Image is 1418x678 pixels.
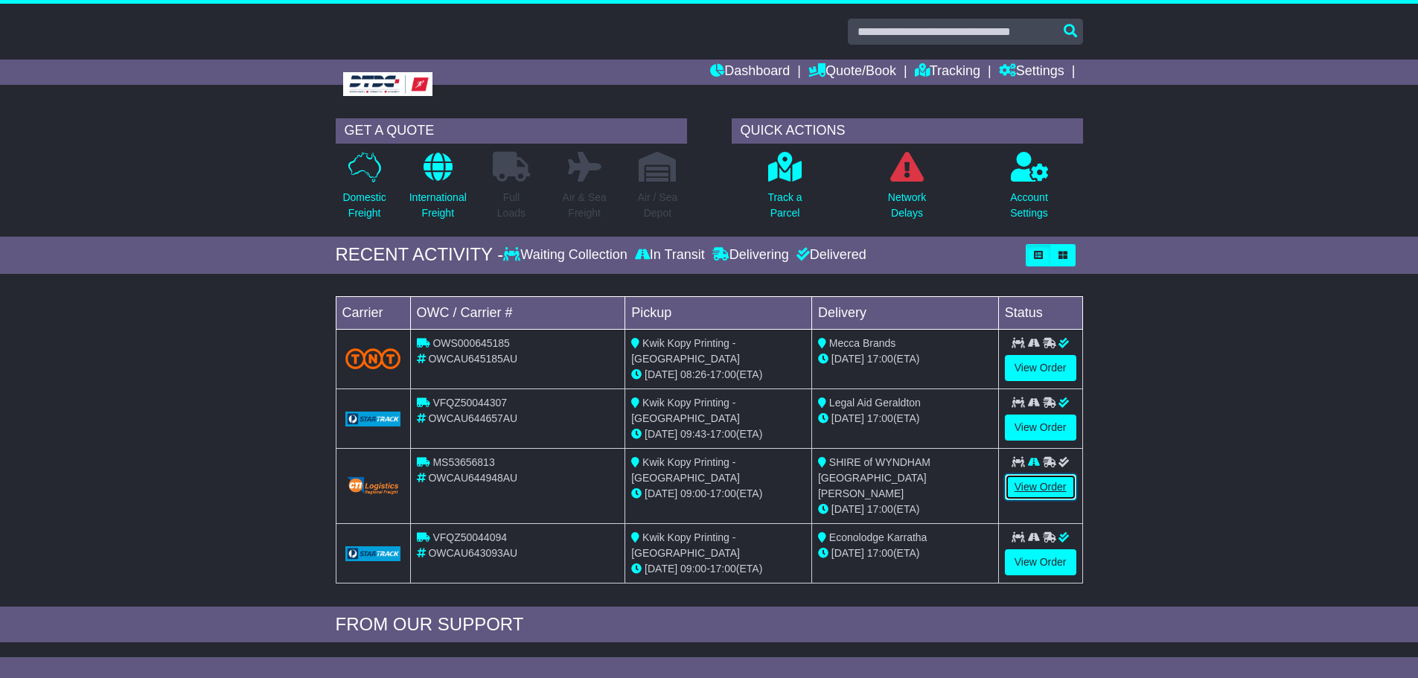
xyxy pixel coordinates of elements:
div: In Transit [631,247,709,263]
a: Track aParcel [767,151,802,229]
div: Delivering [709,247,793,263]
a: Settings [999,60,1064,85]
div: - (ETA) [631,486,805,502]
span: Kwik Kopy Printing - [GEOGRAPHIC_DATA] [631,531,740,559]
a: Dashboard [710,60,790,85]
span: Mecca Brands [829,337,895,349]
a: AccountSettings [1009,151,1049,229]
span: MS53656813 [432,456,494,468]
span: [DATE] [645,563,677,575]
div: - (ETA) [631,561,805,577]
img: TNT_Domestic.png [345,348,401,368]
a: Quote/Book [808,60,896,85]
span: [DATE] [831,412,864,424]
a: View Order [1005,415,1076,441]
span: Legal Aid Geraldton [829,397,921,409]
span: VFQZ50044307 [432,397,507,409]
a: Tracking [915,60,980,85]
div: Waiting Collection [503,247,630,263]
div: QUICK ACTIONS [732,118,1083,144]
div: GET A QUOTE [336,118,687,144]
img: GetCarrierServiceLogo [345,546,401,561]
span: [DATE] [831,503,864,515]
div: (ETA) [818,411,992,426]
p: Network Delays [888,190,926,221]
span: Kwik Kopy Printing - [GEOGRAPHIC_DATA] [631,397,740,424]
span: SHIRE of WYNDHAM [GEOGRAPHIC_DATA][PERSON_NAME] [818,456,930,499]
div: (ETA) [818,502,992,517]
span: 17:00 [710,563,736,575]
span: 17:00 [867,503,893,515]
p: International Freight [409,190,467,221]
p: Track a Parcel [767,190,802,221]
p: Air / Sea Depot [638,190,678,221]
td: Status [998,296,1082,329]
a: DomesticFreight [342,151,386,229]
span: OWCAU644948AU [428,472,517,484]
span: Econolodge Karratha [829,531,927,543]
span: 09:00 [680,487,706,499]
div: (ETA) [818,546,992,561]
span: [DATE] [645,368,677,380]
span: 17:00 [867,353,893,365]
span: Kwik Kopy Printing - [GEOGRAPHIC_DATA] [631,456,740,484]
p: Account Settings [1010,190,1048,221]
span: [DATE] [645,428,677,440]
a: View Order [1005,355,1076,381]
td: Carrier [336,296,410,329]
span: VFQZ50044094 [432,531,507,543]
a: InternationalFreight [409,151,467,229]
span: 17:00 [710,368,736,380]
span: 17:00 [867,412,893,424]
span: OWS000645185 [432,337,510,349]
span: [DATE] [831,547,864,559]
span: 17:00 [710,428,736,440]
span: 09:00 [680,563,706,575]
span: 09:43 [680,428,706,440]
span: Kwik Kopy Printing - [GEOGRAPHIC_DATA] [631,337,740,365]
p: Air & Sea Freight [563,190,607,221]
td: OWC / Carrier # [410,296,625,329]
a: View Order [1005,474,1076,500]
span: 17:00 [867,547,893,559]
td: Pickup [625,296,812,329]
span: [DATE] [831,353,864,365]
p: Full Loads [493,190,530,221]
a: NetworkDelays [887,151,927,229]
span: OWCAU645185AU [428,353,517,365]
div: FROM OUR SUPPORT [336,614,1083,636]
span: 17:00 [710,487,736,499]
div: - (ETA) [631,426,805,442]
span: 08:26 [680,368,706,380]
span: OWCAU644657AU [428,412,517,424]
div: (ETA) [818,351,992,367]
img: GetCarrierServiceLogo [345,412,401,426]
span: OWCAU643093AU [428,547,517,559]
span: [DATE] [645,487,677,499]
img: GetCarrierServiceLogo [345,476,401,496]
div: Delivered [793,247,866,263]
div: - (ETA) [631,367,805,383]
div: RECENT ACTIVITY - [336,244,504,266]
a: View Order [1005,549,1076,575]
td: Delivery [811,296,998,329]
p: Domestic Freight [342,190,386,221]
